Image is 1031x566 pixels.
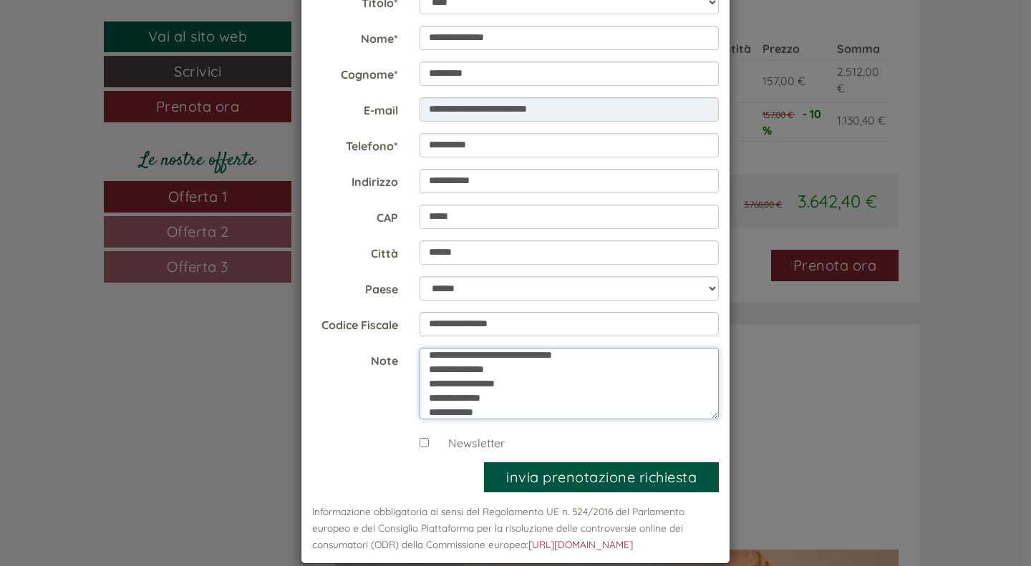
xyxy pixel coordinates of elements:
div: venerdì [249,11,315,35]
small: Informazione obbligatoria ai sensi del Regolamento UE n. 524/2016 del Parlamento europeo e del Co... [312,505,684,550]
label: Newsletter [434,435,505,452]
label: Codice Fiscale [301,312,409,333]
div: Hotel Weisses Lamm [21,42,226,53]
label: E-mail [301,97,409,119]
label: Paese [301,276,409,298]
label: CAP [301,205,409,226]
label: Città [301,240,409,262]
label: Cognome* [301,62,409,83]
button: Invia [487,371,565,402]
label: Telefono* [301,133,409,155]
label: Nome* [301,26,409,47]
div: Buon giorno, come possiamo aiutarla? [11,39,233,82]
label: Note [301,348,409,369]
label: Indirizzo [301,169,409,190]
small: 13:20 [21,69,226,79]
a: [URL][DOMAIN_NAME] [528,538,633,550]
button: invia prenotazione richiesta [484,462,719,493]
